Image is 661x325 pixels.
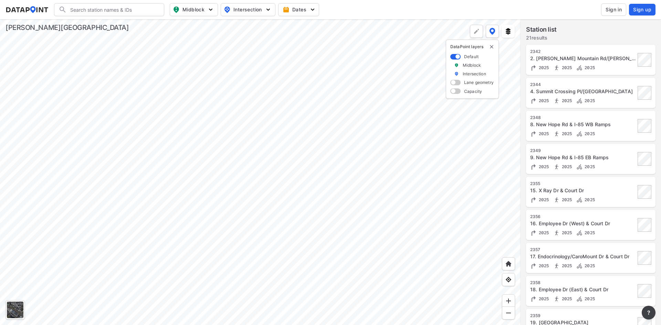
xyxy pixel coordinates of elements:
span: 2025 [560,296,572,301]
input: Search [67,4,160,15]
label: Lane geometry [464,79,494,85]
button: Intersection [221,3,275,16]
div: 15. X Ray Dr & Court Dr [530,187,636,194]
div: [PERSON_NAME][GEOGRAPHIC_DATA] [6,23,129,32]
label: Default [464,54,479,59]
p: DataPoint layers [450,44,494,50]
img: close-external-leyer.3061a1c7.svg [489,44,494,50]
img: Turning count [530,97,537,104]
button: Sign in [601,3,626,16]
span: 2025 [583,98,595,103]
span: Intersection [224,6,271,14]
label: 21 results [526,34,557,41]
img: data-point-layers.37681fc9.svg [489,28,495,35]
span: 2025 [583,296,595,301]
img: zeq5HYn9AnE9l6UmnFLPAAAAAElFTkSuQmCC [505,276,512,283]
div: 2. Spencer Mountain Rd/Cox Rd & Ozark Ave/Lowell Rd [530,55,636,62]
div: 16. Employee Dr (West) & Court Dr [530,220,636,227]
img: Pedestrian count [553,229,560,236]
img: +Dz8AAAAASUVORK5CYII= [473,28,480,35]
span: 2025 [537,164,549,169]
div: 2356 [530,214,636,219]
div: 2355 [530,181,636,186]
div: Home [502,257,515,270]
div: View my location [502,273,515,286]
img: Turning count [530,163,537,170]
img: Pedestrian count [553,163,560,170]
img: MAAAAAElFTkSuQmCC [505,310,512,316]
img: Turning count [530,295,537,302]
span: 2025 [583,131,595,136]
img: +XpAUvaXAN7GudzAAAAAElFTkSuQmCC [505,260,512,267]
img: Bicycle count [576,229,583,236]
label: Midblock [463,62,481,68]
div: Polygon tool [470,25,483,38]
div: 17. Endocrinology/CaroMount Dr & Court Dr [530,253,636,260]
img: Bicycle count [576,163,583,170]
span: 2025 [537,230,549,235]
button: Sign up [629,4,655,15]
button: Midblock [170,3,218,16]
img: 5YPKRKmlfpI5mqlR8AD95paCi+0kK1fRFDJSaMmawlwaeJcJwk9O2fotCW5ve9gAAAAASUVORK5CYII= [309,6,316,13]
img: Pedestrian count [553,130,560,137]
span: 2025 [560,230,572,235]
label: Intersection [463,71,486,77]
label: Capacity [464,88,482,94]
img: Turning count [530,64,537,71]
button: more [642,306,655,319]
div: 2357 [530,247,636,252]
span: Midblock [173,6,213,14]
div: Toggle basemap [6,300,25,319]
img: map_pin_mid.602f9df1.svg [172,6,180,14]
span: 2025 [560,164,572,169]
button: Dates [278,3,319,16]
img: Bicycle count [576,262,583,269]
div: 2359 [530,313,636,318]
img: Pedestrian count [553,64,560,71]
span: 2025 [583,230,595,235]
div: 8. New Hope Rd & I-85 WB Ramps [530,121,636,128]
span: 2025 [537,263,549,268]
span: 2025 [560,263,572,268]
img: marker_Midblock.5ba75e30.svg [454,62,459,68]
span: 2025 [537,131,549,136]
img: 5YPKRKmlfpI5mqlR8AD95paCi+0kK1fRFDJSaMmawlwaeJcJwk9O2fotCW5ve9gAAAAASUVORK5CYII= [207,6,214,13]
span: Sign up [633,6,651,13]
img: Turning count [530,262,537,269]
span: Sign in [606,6,622,13]
div: 2342 [530,49,636,54]
span: 2025 [560,131,572,136]
img: Bicycle count [576,97,583,104]
div: 9. New Hope Rd & I-85 EB Ramps [530,154,636,161]
img: marker_Intersection.6861001b.svg [454,71,459,77]
span: 2025 [537,197,549,202]
img: Pedestrian count [553,97,560,104]
img: dataPointLogo.9353c09d.svg [6,6,49,13]
button: delete [489,44,494,50]
div: 2348 [530,115,636,120]
span: Dates [284,6,315,13]
div: 2358 [530,280,636,285]
img: Pedestrian count [553,196,560,203]
img: Bicycle count [576,295,583,302]
button: DataPoint layers [486,25,499,38]
div: 4. Summit Crossing Pl/CaroMont Dwy & Court Dr [530,88,636,95]
span: 2025 [560,197,572,202]
a: Sign up [628,4,655,15]
img: calendar-gold.39a51dde.svg [283,6,290,13]
span: 2025 [537,296,549,301]
span: 2025 [583,65,595,70]
img: Pedestrian count [553,262,560,269]
span: 2025 [537,98,549,103]
div: 2344 [530,82,636,87]
img: 5YPKRKmlfpI5mqlR8AD95paCi+0kK1fRFDJSaMmawlwaeJcJwk9O2fotCW5ve9gAAAAASUVORK5CYII= [265,6,272,13]
div: Zoom out [502,306,515,319]
a: Sign in [600,3,628,16]
div: 2349 [530,148,636,153]
img: Turning count [530,196,537,203]
div: Zoom in [502,294,515,307]
img: map_pin_int.54838e6b.svg [223,6,231,14]
span: 2025 [583,164,595,169]
img: Turning count [530,130,537,137]
label: Station list [526,25,557,34]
